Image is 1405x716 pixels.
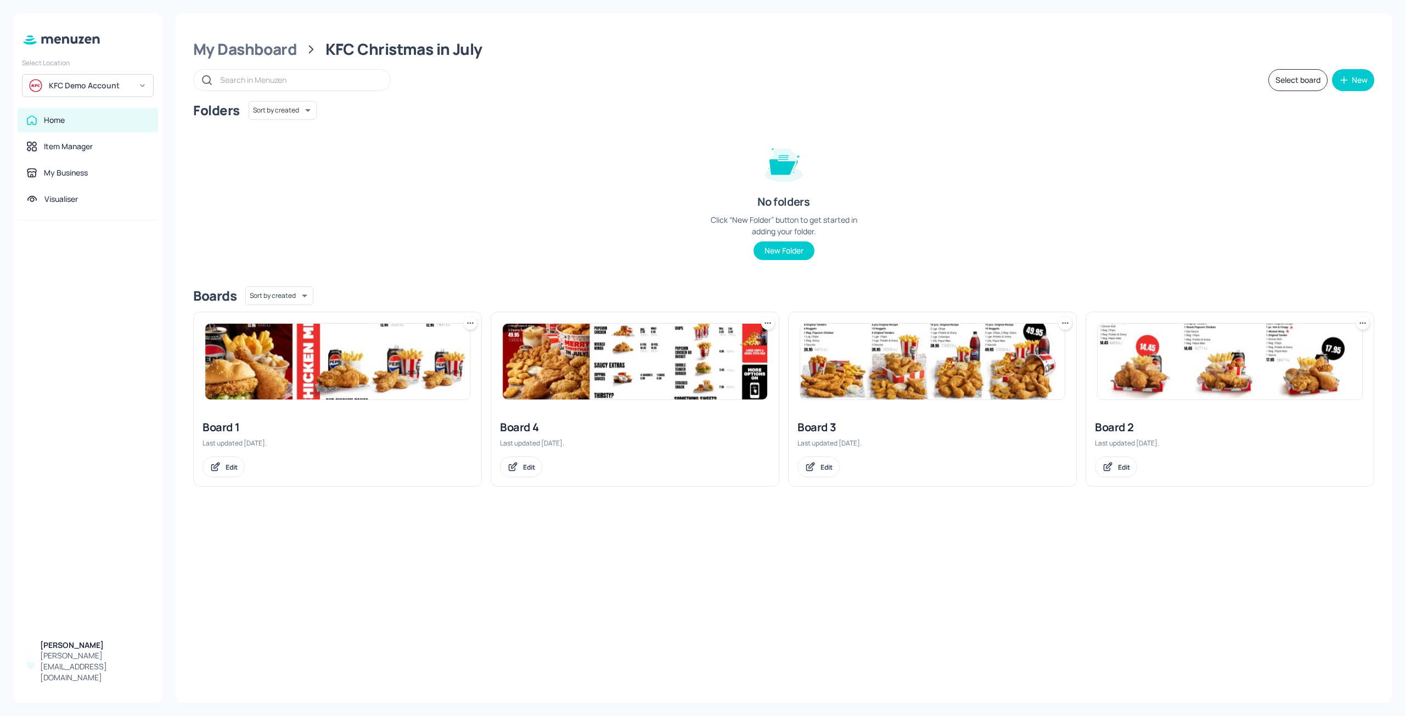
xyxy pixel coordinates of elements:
[1332,69,1374,91] button: New
[44,167,88,178] div: My Business
[226,463,238,472] div: Edit
[820,463,833,472] div: Edit
[203,420,473,435] div: Board 1
[754,241,814,260] button: New Folder
[49,80,132,91] div: KFC Demo Account
[523,463,535,472] div: Edit
[205,324,470,399] img: 2025-08-21-17557652188103x0gkb935iy.jpeg
[1268,69,1328,91] button: Select board
[193,40,297,59] div: My Dashboard
[756,135,811,190] img: folder-empty
[797,420,1067,435] div: Board 3
[797,438,1067,448] div: Last updated [DATE].
[1118,463,1130,472] div: Edit
[26,653,36,662] img: AOh14Gi8qiLOHi8_V0Z21Rg2Hnc1Q3Dmev7ROR3CPInM=s96-c
[40,640,149,651] div: [PERSON_NAME]
[800,324,1065,399] img: 2025-08-20-1755673163348tg4eecfw57.jpeg
[325,40,482,59] div: KFC Christmas in July
[193,287,237,305] div: Boards
[503,324,767,399] img: 2025-08-21-175576597163547nctdq29xo.jpeg
[1098,324,1362,399] img: 2025-08-20-17556687734570vtq5goq94e9.jpeg
[701,214,866,237] div: Click “New Folder” button to get started in adding your folder.
[500,438,770,448] div: Last updated [DATE].
[29,79,42,92] img: avatar
[40,650,149,683] div: [PERSON_NAME][EMAIL_ADDRESS][DOMAIN_NAME]
[193,102,240,119] div: Folders
[500,420,770,435] div: Board 4
[22,58,154,67] div: Select Location
[1095,420,1365,435] div: Board 2
[1352,76,1368,84] div: New
[245,285,313,307] div: Sort by created
[1095,438,1365,448] div: Last updated [DATE].
[44,115,65,126] div: Home
[44,141,93,152] div: Item Manager
[249,99,317,121] div: Sort by created
[220,72,379,88] input: Search in Menuzen
[203,438,473,448] div: Last updated [DATE].
[757,194,810,210] div: No folders
[44,194,78,205] div: Visualiser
